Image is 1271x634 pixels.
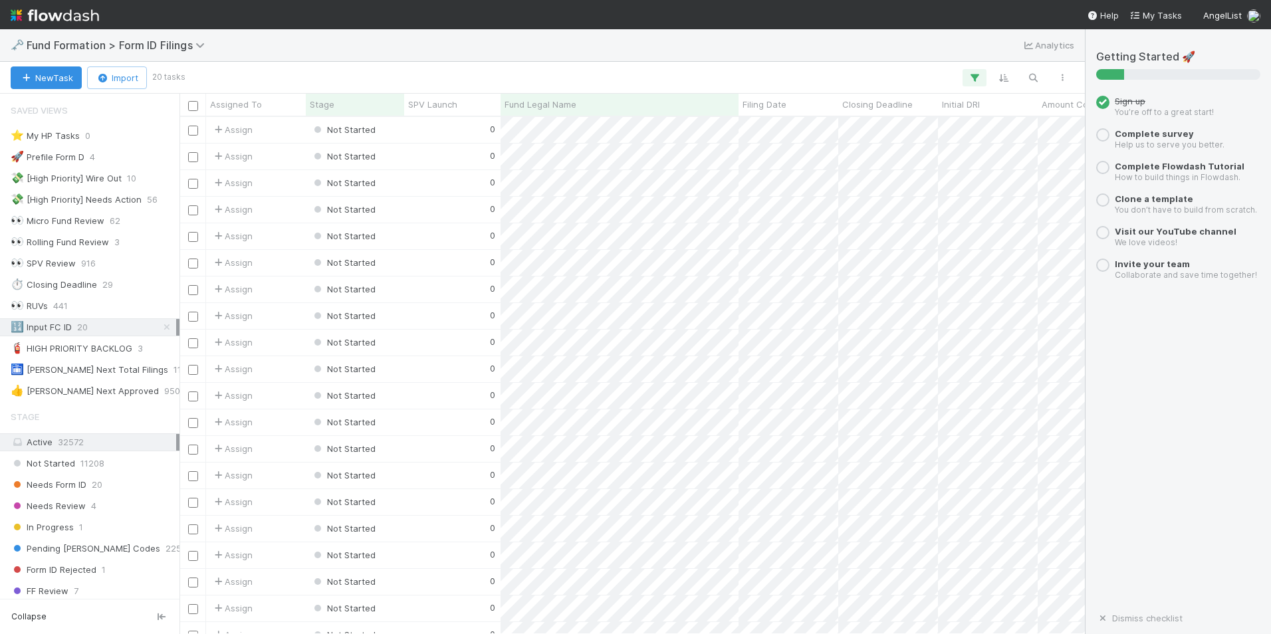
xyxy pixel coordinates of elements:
[11,130,24,141] span: ⭐
[408,98,457,111] span: SPV Launch
[311,231,376,241] span: Not Started
[490,468,495,481] div: 0
[211,150,253,163] span: Assign
[1115,128,1194,139] span: Complete survey
[211,362,253,375] span: Assign
[173,362,191,378] span: 1177
[311,284,376,294] span: Not Started
[11,213,104,229] div: Micro Fund Review
[11,255,76,272] div: SPV Review
[311,150,376,163] div: Not Started
[1115,270,1257,280] small: Collaborate and save time together!
[188,312,198,322] input: Toggle Row Selected
[11,151,24,162] span: 🚀
[127,170,136,187] span: 10
[505,98,576,111] span: Fund Legal Name
[53,298,68,314] span: 441
[490,521,495,534] div: 0
[311,415,376,429] div: Not Started
[311,442,376,455] div: Not Started
[1115,140,1224,150] small: Help us to serve you better.
[490,388,495,401] div: 0
[11,278,24,290] span: ⏱️
[211,522,253,535] span: Assign
[11,170,122,187] div: [High Priority] Wire Out
[188,179,198,189] input: Toggle Row Selected
[11,583,68,599] span: FF Review
[11,383,159,399] div: [PERSON_NAME] Next Approved
[311,151,376,161] span: Not Started
[311,550,376,560] span: Not Started
[211,229,253,243] span: Assign
[311,522,376,535] div: Not Started
[188,445,198,455] input: Toggle Row Selected
[11,128,80,144] div: My HP Tasks
[210,98,262,111] span: Assigned To
[90,149,95,165] span: 4
[311,603,376,613] span: Not Started
[1087,9,1119,22] div: Help
[11,66,82,89] button: NewTask
[490,229,495,242] div: 0
[188,205,198,215] input: Toggle Row Selected
[188,498,198,508] input: Toggle Row Selected
[211,309,253,322] span: Assign
[188,285,198,295] input: Toggle Row Selected
[311,204,376,215] span: Not Started
[188,232,198,242] input: Toggle Row Selected
[311,496,376,507] span: Not Started
[11,340,132,357] div: HIGH PRIORITY BACKLOG
[211,442,253,455] span: Assign
[311,575,376,588] div: Not Started
[11,562,96,578] span: Form ID Rejected
[311,389,376,402] div: Not Started
[1115,226,1236,237] span: Visit our YouTube channel
[11,215,24,226] span: 👀
[211,176,253,189] div: Assign
[74,583,78,599] span: 7
[211,495,253,508] span: Assign
[942,98,980,111] span: Initial DRI
[311,176,376,189] div: Not Started
[490,202,495,215] div: 0
[1042,98,1122,111] span: Amount Committed
[147,191,158,208] span: 56
[211,601,253,615] div: Assign
[311,282,376,296] div: Not Started
[490,308,495,322] div: 0
[211,415,253,429] span: Assign
[1115,237,1177,247] small: We love videos!
[188,471,198,481] input: Toggle Row Selected
[188,391,198,401] input: Toggle Row Selected
[11,300,24,311] span: 👀
[85,128,90,144] span: 0
[11,385,24,396] span: 👍
[110,213,120,229] span: 62
[211,203,253,216] div: Assign
[11,276,97,293] div: Closing Deadline
[11,257,24,268] span: 👀
[1129,10,1182,21] span: My Tasks
[211,123,253,136] span: Assign
[188,604,198,614] input: Toggle Row Selected
[311,337,376,348] span: Not Started
[311,123,376,136] div: Not Started
[211,548,253,562] span: Assign
[211,575,253,588] div: Assign
[311,256,376,269] div: Not Started
[11,364,24,375] span: 🛅
[490,574,495,587] div: 0
[1115,193,1193,204] a: Clone a template
[166,540,181,557] span: 225
[211,389,253,402] span: Assign
[11,236,24,247] span: 👀
[211,469,253,482] span: Assign
[1115,172,1240,182] small: How to build things in Flowdash.
[311,257,376,268] span: Not Started
[1115,259,1190,269] a: Invite your team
